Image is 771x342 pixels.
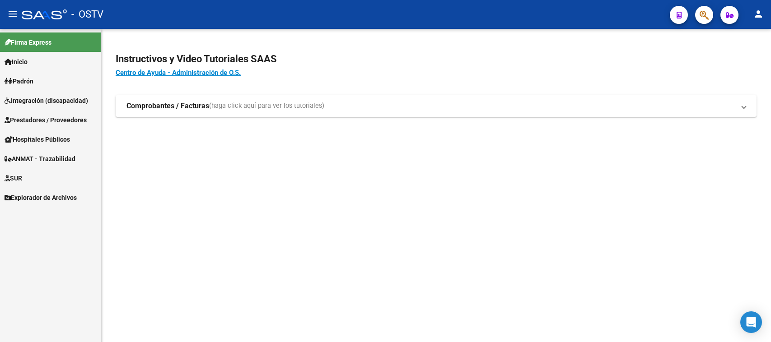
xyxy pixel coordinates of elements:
[5,57,28,67] span: Inicio
[5,37,51,47] span: Firma Express
[5,173,22,183] span: SUR
[740,311,762,333] div: Open Intercom Messenger
[5,115,87,125] span: Prestadores / Proveedores
[5,76,33,86] span: Padrón
[7,9,18,19] mat-icon: menu
[116,69,241,77] a: Centro de Ayuda - Administración de O.S.
[5,134,70,144] span: Hospitales Públicos
[71,5,103,24] span: - OSTV
[116,51,757,68] h2: Instructivos y Video Tutoriales SAAS
[209,101,324,111] span: (haga click aquí para ver los tutoriales)
[116,95,757,117] mat-expansion-panel-header: Comprobantes / Facturas(haga click aquí para ver los tutoriales)
[5,193,77,203] span: Explorador de Archivos
[126,101,209,111] strong: Comprobantes / Facturas
[753,9,764,19] mat-icon: person
[5,154,75,164] span: ANMAT - Trazabilidad
[5,96,88,106] span: Integración (discapacidad)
